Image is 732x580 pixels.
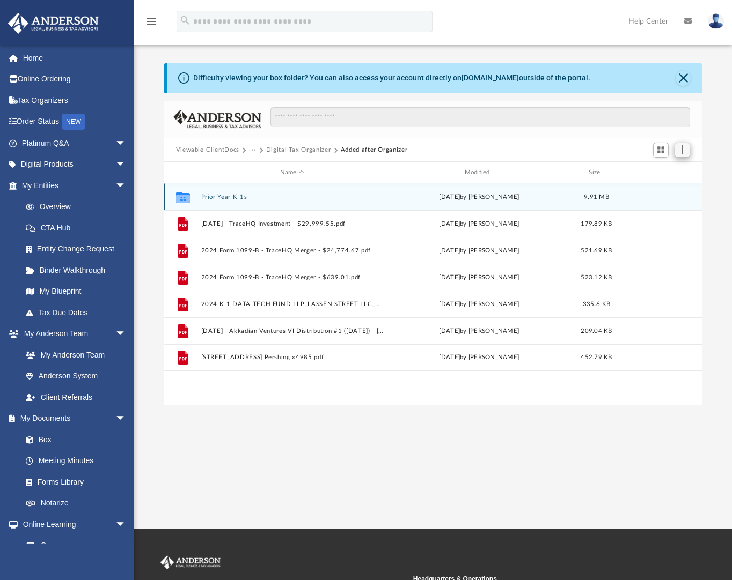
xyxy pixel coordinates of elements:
a: Meeting Minutes [15,450,137,472]
a: Order StatusNEW [8,111,142,133]
div: [DATE] by [PERSON_NAME] [388,219,570,229]
div: id [169,168,195,177]
a: menu [145,20,158,28]
span: arrow_drop_down [115,132,137,154]
a: Anderson System [15,366,137,387]
a: My Blueprint [15,281,137,302]
div: [DATE] by [PERSON_NAME] [388,300,570,309]
div: [DATE] by [PERSON_NAME] [388,353,570,362]
span: 335.6 KB [583,301,610,307]
button: Close [676,71,691,86]
a: Tax Organizers [8,90,142,111]
div: [DATE] by [PERSON_NAME] [388,192,570,202]
a: My Entitiesarrow_drop_down [8,175,142,196]
button: [DATE] - TraceHQ Investment - $29,999.55.pdf [201,220,383,227]
button: Add [675,143,691,158]
img: Anderson Advisors Platinum Portal [5,13,102,34]
button: 2024 Form 1099-B - TraceHQ Merger - $639.01.pdf [201,274,383,281]
div: [DATE] by [PERSON_NAME] [388,326,570,336]
a: Box [15,429,131,450]
button: 2024 K-1 DATA TECH FUND I LP_LASSEN STREET LLC_2024_1065_K1.pdf [201,301,383,308]
a: Online Ordering [8,69,142,90]
i: menu [145,15,158,28]
span: 209.04 KB [581,328,612,334]
a: Notarize [15,493,137,514]
a: Forms Library [15,471,131,493]
span: arrow_drop_down [115,154,137,176]
span: arrow_drop_down [115,408,137,430]
span: 523.12 KB [581,274,612,280]
i: search [179,14,191,26]
a: Courses [15,535,137,556]
div: Modified [387,168,570,177]
button: 2024 Form 1099-B - TraceHQ Merger - $24,774.67.pdf [201,247,383,254]
a: Overview [15,196,142,218]
div: Size [575,168,618,177]
a: [DOMAIN_NAME] [462,73,519,82]
button: [STREET_ADDRESS] Pershing x4985.pdf [201,354,383,361]
span: 452.79 KB [581,354,612,360]
a: My Documentsarrow_drop_down [8,408,137,429]
div: Name [200,168,383,177]
input: Search files and folders [270,107,690,128]
a: Platinum Q&Aarrow_drop_down [8,132,142,154]
a: Online Learningarrow_drop_down [8,514,137,535]
span: arrow_drop_down [115,323,137,345]
button: Switch to Grid View [653,143,669,158]
div: Difficulty viewing your box folder? You can also access your account directly on outside of the p... [193,72,590,84]
div: [DATE] by [PERSON_NAME] [388,246,570,256]
div: [DATE] by [PERSON_NAME] [388,273,570,282]
div: grid [164,183,702,405]
span: 521.69 KB [581,248,612,254]
img: User Pic [708,13,724,29]
button: Prior Year K-1s [201,194,383,200]
span: arrow_drop_down [115,514,137,536]
a: Binder Walkthrough [15,259,142,281]
div: NEW [62,114,85,130]
a: Tax Due Dates [15,302,142,323]
div: id [623,168,698,177]
a: Client Referrals [15,386,137,408]
span: 179.89 KB [581,221,612,227]
a: Entity Change Request [15,239,142,260]
img: Anderson Advisors Platinum Portal [158,555,223,569]
span: arrow_drop_down [115,175,137,197]
button: ··· [249,145,256,155]
button: Digital Tax Organizer [266,145,331,155]
a: My Anderson Teamarrow_drop_down [8,323,137,345]
a: CTA Hub [15,217,142,239]
button: [DATE] - Akkadian Ventures VI Distribution #1 ([DATE]) - [GEOGRAPHIC_DATA]pdf [201,328,383,334]
a: Digital Productsarrow_drop_down [8,154,142,175]
button: Viewable-ClientDocs [176,145,239,155]
span: 9.91 MB [584,194,609,200]
button: Added after Organizer [341,145,408,155]
a: My Anderson Team [15,344,131,366]
a: Home [8,47,142,69]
